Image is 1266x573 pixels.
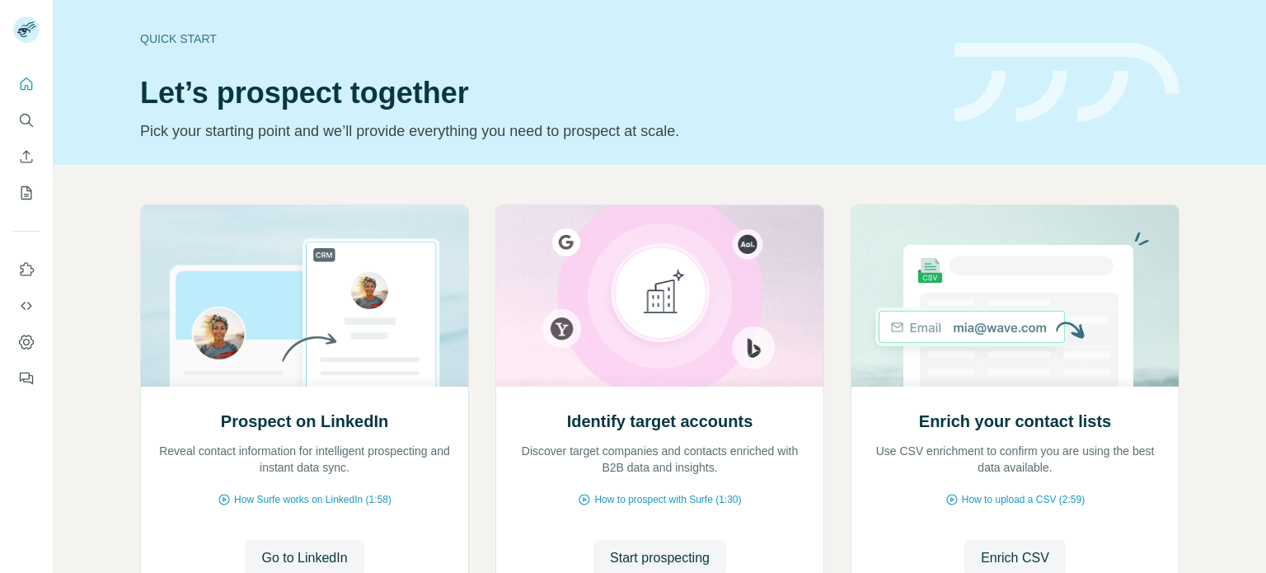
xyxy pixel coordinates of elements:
[221,410,388,433] h2: Prospect on LinkedIn
[13,364,40,393] button: Feedback
[13,69,40,99] button: Quick start
[140,205,469,387] img: Prospect on LinkedIn
[495,205,824,387] img: Identify target accounts
[13,255,40,284] button: Use Surfe on LinkedIn
[140,31,935,47] div: Quick start
[13,291,40,321] button: Use Surfe API
[140,120,935,143] p: Pick your starting point and we’ll provide everything you need to prospect at scale.
[594,492,741,507] span: How to prospect with Surfe (1:30)
[261,548,347,568] span: Go to LinkedIn
[157,443,452,476] p: Reveal contact information for intelligent prospecting and instant data sync.
[567,410,753,433] h2: Identify target accounts
[962,492,1085,507] span: How to upload a CSV (2:59)
[868,443,1162,476] p: Use CSV enrichment to confirm you are using the best data available.
[610,548,710,568] span: Start prospecting
[954,43,1179,123] img: banner
[13,178,40,208] button: My lists
[513,443,807,476] p: Discover target companies and contacts enriched with B2B data and insights.
[13,142,40,171] button: Enrich CSV
[140,77,935,110] h1: Let’s prospect together
[234,492,392,507] span: How Surfe works on LinkedIn (1:58)
[13,106,40,135] button: Search
[981,548,1049,568] span: Enrich CSV
[13,327,40,357] button: Dashboard
[851,205,1179,387] img: Enrich your contact lists
[919,410,1111,433] h2: Enrich your contact lists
